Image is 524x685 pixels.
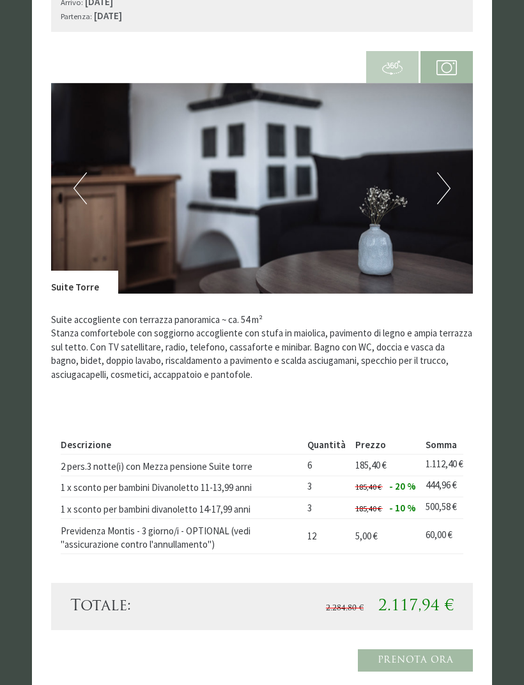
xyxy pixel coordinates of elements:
th: Somma [420,435,463,454]
div: Suite Torre [51,271,118,294]
td: Previdenza Montis - 3 giorno/i - OPTIONAL (vedi "assicurazione contro l'annullamento") [61,519,302,554]
button: Previous [73,172,87,204]
span: 185,40 € [355,482,381,492]
td: 2 pers.3 notte(i) con Mezza pensione Suite torre [61,455,302,476]
div: Montis – Active Nature Spa [19,36,169,46]
button: Invia [352,336,422,359]
button: Next [437,172,451,204]
p: Suite accogliente con terrazza panoramica ~ ca. 54 m² Stanza comfortebole con soggiorno accoglien... [51,313,473,381]
td: 500,58 € [420,497,463,519]
th: Prezzo [350,435,420,454]
span: - 10 % [389,502,416,514]
span: - 20 % [389,480,416,492]
td: 12 [302,519,350,554]
span: 2.284,80 € [326,605,364,612]
img: camera.svg [436,57,457,78]
img: 360-grad.svg [382,57,403,78]
span: 185,40 € [355,459,387,471]
td: 1 x sconto per bambini Divanoletto 11-13,99 anni [61,476,302,497]
img: image [51,83,473,294]
span: 5,00 € [355,530,378,542]
b: [DATE] [94,10,122,22]
small: Partenza: [61,11,92,21]
th: Quantità [302,435,350,454]
td: 1.112,40 € [420,455,463,476]
td: 6 [302,455,350,476]
div: Totale: [61,596,262,617]
th: Descrizione [61,435,302,454]
td: 444,96 € [420,476,463,497]
a: Prenota ora [358,649,474,672]
td: 60,00 € [420,519,463,554]
td: 3 [302,476,350,497]
span: 185,40 € [355,504,381,513]
span: 2.117,94 € [378,599,454,614]
div: giovedì [187,10,236,30]
small: 21:35 [19,59,169,68]
div: Buon giorno, come possiamo aiutarla? [10,34,176,70]
td: 1 x sconto per bambini divanoletto 14-17,99 anni [61,497,302,519]
td: 3 [302,497,350,519]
